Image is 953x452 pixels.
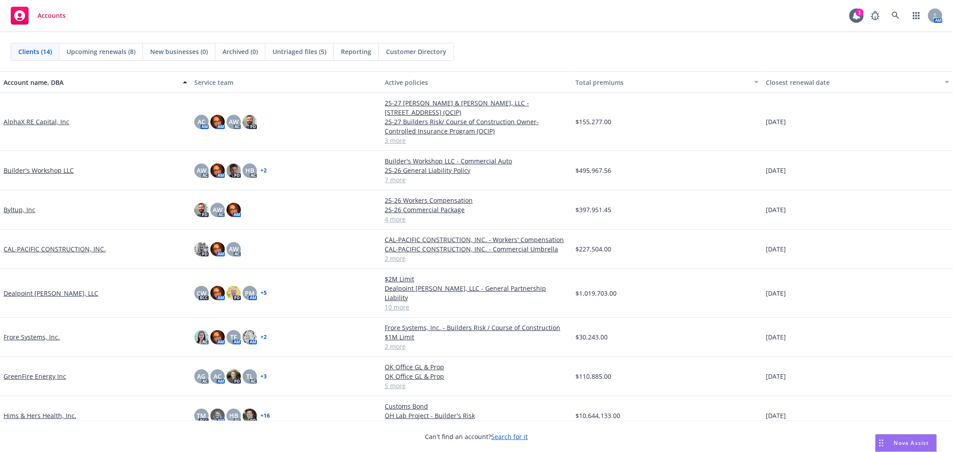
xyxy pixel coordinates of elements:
[273,47,326,56] span: Untriaged files (5)
[766,289,786,298] span: [DATE]
[197,411,206,420] span: TM
[385,98,568,117] a: 25-27 [PERSON_NAME] & [PERSON_NAME], LLC - [STREET_ADDRESS] (OCIP)
[575,289,617,298] span: $1,019,703.00
[856,8,864,17] div: 1
[210,330,225,344] img: photo
[766,205,786,214] span: [DATE]
[491,432,528,441] a: Search for it
[197,166,206,175] span: AW
[260,168,267,173] a: + 2
[4,332,60,342] a: Frore Systems, Inc.
[210,115,225,129] img: photo
[38,12,66,19] span: Accounts
[4,411,76,420] a: Hims & Hers Health, Inc.
[766,244,786,254] span: [DATE]
[575,166,611,175] span: $495,967.56
[766,411,786,420] span: [DATE]
[766,372,786,381] span: [DATE]
[223,47,258,56] span: Archived (0)
[243,115,257,129] img: photo
[575,372,611,381] span: $110,885.00
[385,235,568,244] a: CAL-PACIFIC CONSTRUCTION, INC. - Workers' Compensation
[385,381,568,390] a: 5 more
[385,136,568,145] a: 3 more
[385,372,568,381] a: OK Office GL & Prop
[194,78,378,87] div: Service team
[385,196,568,205] a: 25-26 Workers Compensation
[575,411,620,420] span: $10,644,133.00
[260,413,270,419] a: + 16
[213,205,223,214] span: AW
[197,117,206,126] span: AC
[4,289,98,298] a: Dealpoint [PERSON_NAME], LLC
[246,372,253,381] span: TL
[341,47,371,56] span: Reporting
[191,71,382,93] button: Service team
[385,117,568,136] a: 25-27 Builders Risk/ Course of Construction Owner-Controlled Insurance Program (OCIP)
[229,411,238,420] span: HB
[894,439,929,447] span: Nova Assist
[381,71,572,93] button: Active policies
[385,402,568,411] a: Customs Bond
[4,166,74,175] a: Builder's Workshop LLC
[210,409,225,423] img: photo
[866,7,884,25] a: Report a Bug
[385,323,568,332] a: Frore Systems, Inc. - Builders Risk / Course of Construction
[887,7,905,25] a: Search
[385,332,568,342] a: $1M Limit
[575,205,611,214] span: $397,951.45
[385,302,568,312] a: 10 more
[575,332,608,342] span: $30,243.00
[385,214,568,224] a: 4 more
[385,78,568,87] div: Active policies
[245,289,255,298] span: PM
[385,175,568,184] a: 7 more
[766,117,786,126] span: [DATE]
[875,434,937,452] button: Nova Assist
[385,274,568,284] a: $2M Limit
[385,284,568,302] a: Dealpoint [PERSON_NAME], LLC - General Partnership Liability
[575,78,749,87] div: Total premiums
[18,47,52,56] span: Clients (14)
[385,362,568,372] a: OK Office GL & Prop
[386,47,446,56] span: Customer Directory
[4,205,35,214] a: Byltup, Inc
[425,432,528,441] span: Can't find an account?
[210,242,225,256] img: photo
[227,203,241,217] img: photo
[575,117,611,126] span: $155,277.00
[150,47,208,56] span: New businesses (0)
[572,71,763,93] button: Total premiums
[766,332,786,342] span: [DATE]
[214,372,222,381] span: AC
[4,372,66,381] a: GreenFire Energy Inc
[766,166,786,175] span: [DATE]
[4,117,69,126] a: AlphaX RE Capital, Inc
[4,244,106,254] a: CAL-PACIFIC CONSTRUCTION, INC.
[385,205,568,214] a: 25-26 Commercial Package
[67,47,135,56] span: Upcoming renewals (8)
[7,3,69,28] a: Accounts
[762,71,953,93] button: Closest renewal date
[194,330,209,344] img: photo
[385,156,568,166] a: Builder's Workshop LLC - Commercial Auto
[210,286,225,300] img: photo
[243,409,257,423] img: photo
[194,242,209,256] img: photo
[385,420,568,430] a: 47 more
[245,166,254,175] span: HB
[230,332,237,342] span: TF
[876,435,887,452] div: Drag to move
[210,163,225,178] img: photo
[243,330,257,344] img: photo
[227,163,241,178] img: photo
[575,244,611,254] span: $227,504.00
[227,369,241,384] img: photo
[907,7,925,25] a: Switch app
